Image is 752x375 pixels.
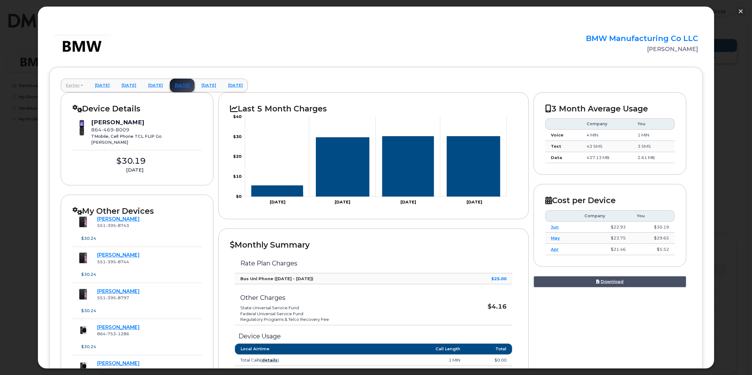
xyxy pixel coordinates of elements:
[488,303,507,310] strong: $4.16
[260,357,279,362] span: ( )
[97,288,139,294] a: [PERSON_NAME]
[97,324,139,330] a: [PERSON_NAME]
[106,331,116,336] span: 753
[240,276,313,281] strong: Bus Unl Phone ([DATE] - [DATE])
[350,355,466,366] td: 1 MIN
[97,331,129,336] span: 864
[116,331,129,336] span: 1286
[262,357,278,362] a: details
[350,343,466,355] th: Call Length
[725,348,747,370] iframe: Messenger Launcher
[235,343,350,355] th: Local Airtime
[240,294,442,301] h3: Other Charges
[106,295,116,300] span: 395
[235,355,350,366] td: Total Calls
[534,276,686,288] a: Download
[240,316,442,322] li: Regulatory Programs & Telco Recovery Fee
[97,295,129,300] span: 551
[116,295,129,300] span: 8797
[240,305,442,311] li: State Universal Service Fund
[240,311,442,317] li: Federal Universal Service Fund
[491,276,507,281] strong: $25.00
[466,355,512,366] td: $0.00
[235,333,512,340] h3: Device Usage
[466,343,512,355] th: Total
[240,260,507,267] h3: Rate Plan Charges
